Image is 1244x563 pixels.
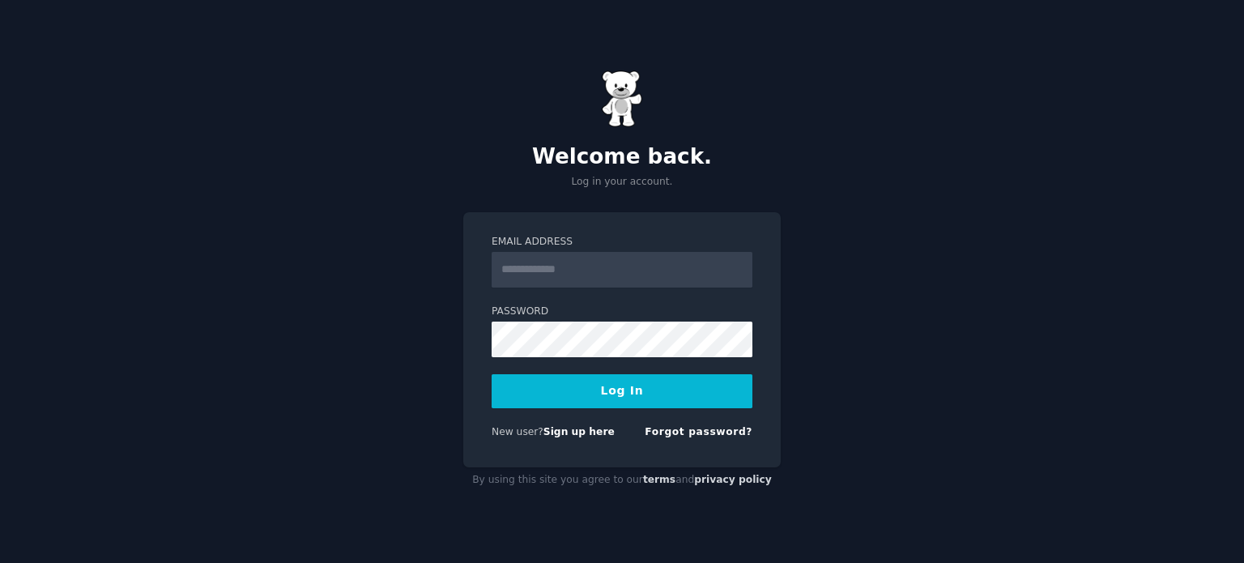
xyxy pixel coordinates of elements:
[463,175,781,190] p: Log in your account.
[463,467,781,493] div: By using this site you agree to our and
[645,426,752,437] a: Forgot password?
[492,374,752,408] button: Log In
[602,70,642,127] img: Gummy Bear
[694,474,772,485] a: privacy policy
[463,144,781,170] h2: Welcome back.
[543,426,615,437] a: Sign up here
[492,426,543,437] span: New user?
[492,305,752,319] label: Password
[492,235,752,250] label: Email Address
[643,474,675,485] a: terms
